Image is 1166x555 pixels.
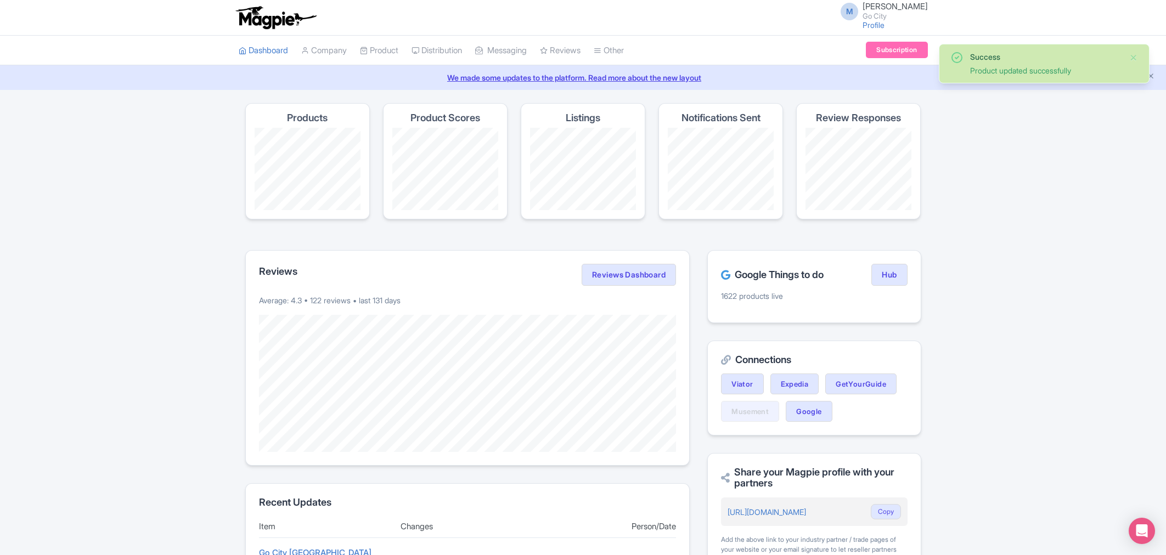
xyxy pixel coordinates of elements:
[816,112,901,123] h4: Review Responses
[594,36,624,66] a: Other
[412,36,462,66] a: Distribution
[721,290,907,302] p: 1622 products live
[770,373,819,394] a: Expedia
[566,112,600,123] h4: Listings
[970,65,1120,76] div: Product updated successfully
[475,36,527,66] a: Messaging
[259,266,297,277] h2: Reviews
[410,112,480,123] h4: Product Scores
[728,507,806,517] a: [URL][DOMAIN_NAME]
[841,3,858,20] span: M
[871,264,907,286] a: Hub
[301,36,347,66] a: Company
[834,2,928,20] a: M [PERSON_NAME] Go City
[259,520,392,533] div: Item
[540,36,581,66] a: Reviews
[825,373,897,394] a: GetYourGuide
[786,401,832,422] a: Google
[721,401,779,422] a: Musement
[970,51,1120,63] div: Success
[863,13,928,20] small: Go City
[721,354,907,365] h2: Connections
[543,520,676,533] div: Person/Date
[233,5,318,30] img: logo-ab69f6fb50320c5b225c76a69d11143b.png
[239,36,288,66] a: Dashboard
[582,264,676,286] a: Reviews Dashboard
[863,1,928,12] span: [PERSON_NAME]
[1129,518,1155,544] div: Open Intercom Messenger
[681,112,761,123] h4: Notifications Sent
[1129,51,1138,64] button: Close
[871,504,901,519] button: Copy
[721,467,907,489] h2: Share your Magpie profile with your partners
[1147,71,1155,83] button: Close announcement
[360,36,398,66] a: Product
[259,295,677,306] p: Average: 4.3 • 122 reviews • last 131 days
[863,20,885,30] a: Profile
[721,269,824,280] h2: Google Things to do
[866,42,927,58] a: Subscription
[7,72,1159,83] a: We made some updates to the platform. Read more about the new layout
[287,112,328,123] h4: Products
[721,373,763,394] a: Viator
[401,520,534,533] div: Changes
[259,497,677,508] h2: Recent Updates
